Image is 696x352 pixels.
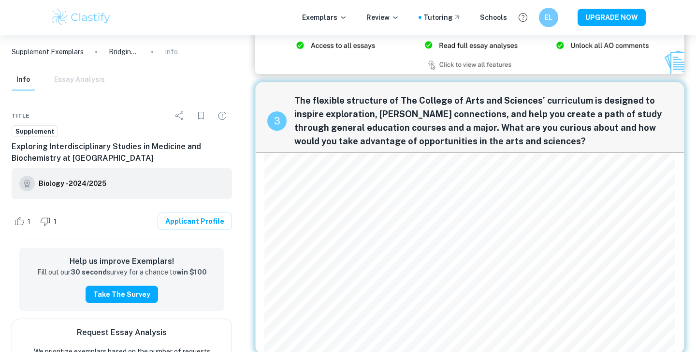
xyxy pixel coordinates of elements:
a: Supplement Exemplars [12,46,84,57]
span: 1 [48,217,62,227]
img: Ad [255,10,684,74]
a: Applicant Profile [158,213,232,230]
p: Review [366,12,399,23]
img: Clastify logo [50,8,112,27]
h6: Biology - 2024/2025 [39,178,106,189]
a: Supplement [12,125,58,138]
button: Info [12,69,35,91]
a: Schools [480,12,507,23]
div: Like [12,214,36,229]
h6: Help us improve Exemplars! [27,256,217,267]
strong: 30 second [71,268,107,276]
a: Biology - 2024/2025 [39,176,106,191]
strong: win $100 [176,268,207,276]
p: Exemplars [302,12,347,23]
p: Info [165,46,178,57]
h6: Request Essay Analysis [77,327,167,338]
h6: EL [543,12,554,23]
p: Bridging Communities: Service and Responsibility at [GEOGRAPHIC_DATA] [109,46,140,57]
div: recipe [267,111,287,131]
h6: Exploring Interdisciplinary Studies in Medicine and Biochemistry at [GEOGRAPHIC_DATA] [12,141,232,164]
a: Tutoring [423,12,461,23]
span: Title [12,111,29,120]
div: Dislike [38,214,62,229]
p: Fill out our survey for a chance to [37,267,207,278]
button: Take the Survey [86,286,158,303]
div: Bookmark [191,106,211,125]
span: Supplement [12,127,58,137]
span: The flexible structure of The College of Arts and Sciences’ curriculum is designed to inspire exp... [294,94,672,148]
div: Report issue [213,106,232,125]
button: EL [539,8,558,27]
button: Help and Feedback [515,9,531,26]
div: Share [170,106,189,125]
span: 1 [22,217,36,227]
button: UPGRADE NOW [578,9,646,26]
